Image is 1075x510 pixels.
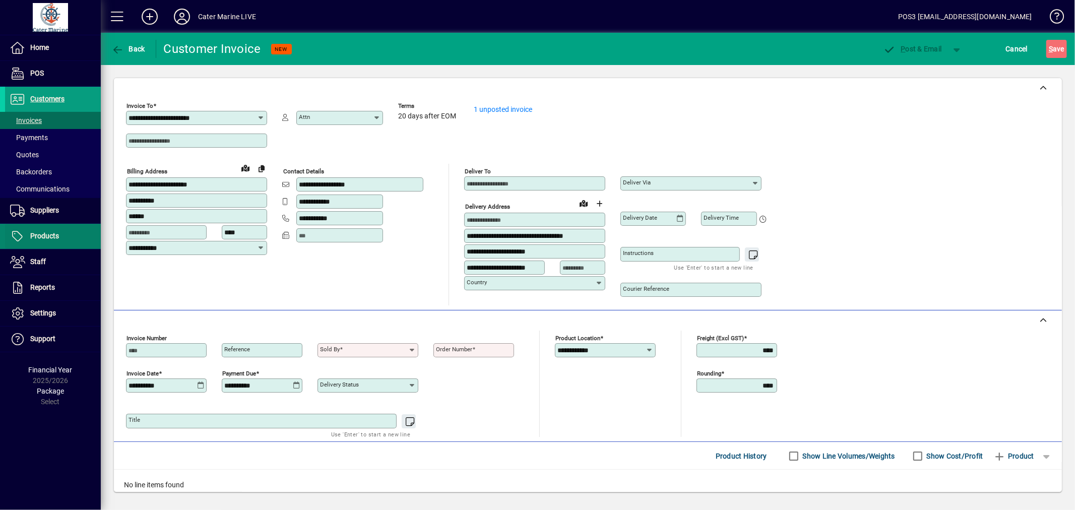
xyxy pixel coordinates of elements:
span: Backorders [10,168,52,176]
span: POS [30,69,44,77]
span: Communications [10,185,70,193]
button: Cancel [1003,40,1031,58]
a: Home [5,35,101,60]
a: Products [5,224,101,249]
span: Package [37,387,64,395]
mat-label: Instructions [623,249,654,257]
a: Knowledge Base [1042,2,1062,35]
mat-label: Reference [224,346,250,353]
app-page-header-button: Back [101,40,156,58]
span: P [901,45,906,53]
a: Support [5,327,101,352]
mat-hint: Use 'Enter' to start a new line [331,428,410,440]
mat-label: Title [129,416,140,423]
button: Choose address [592,196,608,212]
mat-label: Deliver via [623,179,651,186]
mat-label: Delivery date [623,214,657,221]
span: ave [1049,41,1064,57]
a: View on map [237,160,254,176]
span: Payments [10,134,48,142]
a: 1 unposted invoice [474,105,532,113]
a: Payments [5,129,101,146]
a: Invoices [5,112,101,129]
button: Product History [712,447,771,465]
span: Product History [716,448,767,464]
span: Staff [30,258,46,266]
mat-hint: Use 'Enter' to start a new line [674,262,753,273]
span: Terms [398,103,459,109]
span: Back [111,45,145,53]
mat-label: Delivery time [704,214,739,221]
mat-label: Courier Reference [623,285,669,292]
span: NEW [275,46,288,52]
button: Save [1046,40,1067,58]
button: Copy to Delivery address [254,160,270,176]
mat-label: Rounding [697,370,721,377]
div: No line items found [114,470,1062,500]
a: Reports [5,275,101,300]
button: Add [134,8,166,26]
button: Profile [166,8,198,26]
mat-label: Order number [436,346,472,353]
span: Suppliers [30,206,59,214]
span: Product [993,448,1034,464]
a: View on map [576,195,592,211]
div: Cater Marine LIVE [198,9,256,25]
mat-label: Attn [299,113,310,120]
mat-label: Delivery status [320,381,359,388]
button: Product [988,447,1039,465]
span: ost & Email [883,45,942,53]
mat-label: Freight (excl GST) [697,335,744,342]
mat-label: Invoice number [127,335,167,342]
mat-label: Deliver To [465,168,491,175]
mat-label: Sold by [320,346,340,353]
a: Settings [5,301,101,326]
mat-label: Product location [555,335,600,342]
label: Show Line Volumes/Weights [801,451,895,461]
span: Reports [30,283,55,291]
span: Invoices [10,116,42,124]
mat-label: Payment due [222,370,256,377]
span: Financial Year [29,366,73,374]
span: Quotes [10,151,39,159]
a: Quotes [5,146,101,163]
span: Support [30,335,55,343]
mat-label: Country [467,279,487,286]
span: Products [30,232,59,240]
span: Cancel [1006,41,1028,57]
a: POS [5,61,101,86]
span: 20 days after EOM [398,112,456,120]
span: Home [30,43,49,51]
div: POS3 [EMAIL_ADDRESS][DOMAIN_NAME] [898,9,1032,25]
label: Show Cost/Profit [925,451,983,461]
a: Backorders [5,163,101,180]
span: S [1049,45,1053,53]
a: Communications [5,180,101,198]
a: Staff [5,249,101,275]
span: Customers [30,95,65,103]
button: Post & Email [878,40,947,58]
a: Suppliers [5,198,101,223]
mat-label: Invoice date [127,370,159,377]
span: Settings [30,309,56,317]
button: Back [109,40,148,58]
mat-label: Invoice To [127,102,153,109]
div: Customer Invoice [164,41,261,57]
